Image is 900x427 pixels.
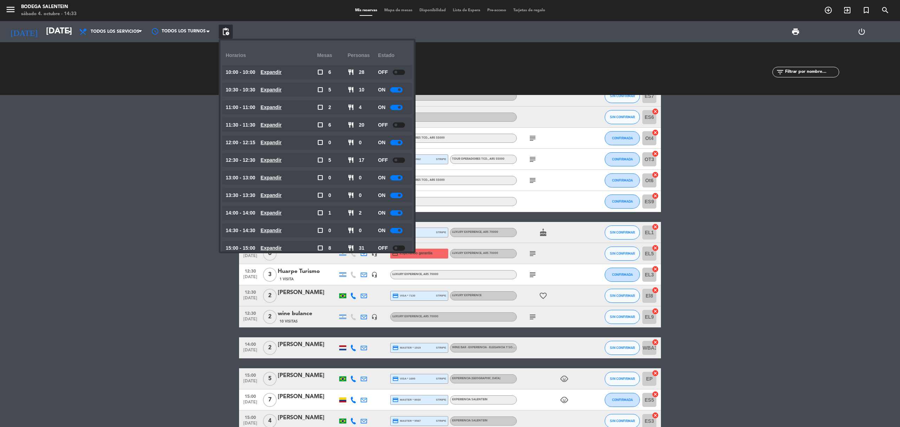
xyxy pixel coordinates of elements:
i: cancel [652,192,659,199]
div: sábado 4. octubre - 14:33 [21,11,77,18]
span: stripe [436,157,446,161]
span: 5 [328,86,331,94]
span: stripe [436,293,446,298]
u: Expandir [261,140,282,145]
span: 13:00 - 13:00 [226,174,255,182]
u: Expandir [261,87,282,93]
div: [PERSON_NAME] [278,392,337,401]
div: [PERSON_NAME] [278,371,337,380]
span: 28 [359,68,365,76]
span: LUXURY EXPERIENCE [452,294,482,297]
span: 13:30 - 13:30 [226,191,255,199]
i: headset_mic [371,272,378,278]
input: Filtrar por nombre... [784,68,839,76]
span: 3 [263,268,277,282]
i: cancel [652,171,659,178]
span: stripe [436,230,446,235]
i: cancel [652,108,659,115]
span: check_box_outline_blank [317,192,323,198]
span: SIN CONFIRMAR [610,115,635,119]
span: , ARS 55000 [428,179,445,181]
button: CONFIRMADA [605,195,640,209]
i: power_settings_new [857,27,866,36]
span: master * 1919 [392,345,421,351]
div: Huarpe Turismo [278,267,337,276]
span: print [791,27,800,36]
span: 11:30 - 11:30 [226,121,255,129]
span: 12:30 [242,309,259,317]
span: OFF [378,121,388,129]
span: 8 [328,244,331,252]
button: SIN CONFIRMAR [605,372,640,386]
span: 0 [359,174,362,182]
span: stripe [436,376,446,381]
span: 1 [328,209,331,217]
i: cancel [652,391,659,398]
span: 4 [359,103,362,111]
span: 31 [359,244,365,252]
span: CONFIRMADA [612,136,633,140]
i: search [881,6,889,14]
span: LUXURY EXPERIENCE [392,315,438,318]
div: Estado [378,46,409,65]
div: [PERSON_NAME] [278,413,337,422]
span: restaurant [348,174,354,181]
span: restaurant [348,245,354,251]
i: [DATE] [5,24,43,39]
i: filter_list [776,68,784,76]
span: , ARS 70000 [422,315,438,318]
span: Experiencia Salentein [452,398,488,401]
button: SIN CONFIRMAR [605,110,640,124]
span: ON [378,103,385,111]
i: cancel [652,339,659,346]
span: 12:30 - 12:30 [226,156,255,164]
i: cancel [652,266,659,273]
span: 2 [263,341,277,355]
span: , ARS 70000 [482,231,498,234]
span: [DATE] [242,296,259,304]
i: headset_mic [371,314,378,320]
span: check_box_outline_blank [317,174,323,181]
span: 0 [328,227,331,235]
span: , ARS 55000 [488,158,504,160]
span: 7 [263,393,277,407]
span: restaurant [348,227,354,234]
button: SIN CONFIRMAR [605,247,640,261]
span: CONFIRMADA [612,273,633,276]
span: 5 [263,372,277,386]
span: SIN CONFIRMAR [610,377,635,381]
span: check_box_outline_blank [317,245,323,251]
span: restaurant [348,122,354,128]
span: SIN CONFIRMAR [610,315,635,319]
span: 2 [328,103,331,111]
span: Mis reservas [352,8,381,12]
span: restaurant [348,157,354,163]
div: Bodega Salentein [21,4,77,11]
span: CONFIRMADA [612,157,633,161]
u: Expandir [261,104,282,110]
span: , ARS 55000 [428,136,445,139]
u: Expandir [261,245,282,251]
i: child_care [560,396,568,404]
i: cake [539,228,547,237]
span: CONFIRMADA [612,199,633,203]
span: LUXURY EXPERIENCE [392,273,438,276]
i: cancel [652,150,659,157]
span: Disponibilidad [416,8,449,12]
span: SIN CONFIRMAR [610,294,635,298]
button: CONFIRMADA [605,152,640,166]
i: credit_card [392,418,399,424]
span: 15:00 [242,392,259,400]
div: Mesas [317,46,348,65]
span: LUXURY EXPERIENCE [452,231,498,234]
i: credit_card [392,345,399,351]
i: exit_to_app [843,6,851,14]
span: restaurant [348,139,354,146]
button: SIN CONFIRMAR [605,341,640,355]
i: credit_card [392,397,399,403]
span: Pre-acceso [484,8,510,12]
span: OFF [378,156,388,164]
i: child_care [560,375,568,383]
span: visa * 7130 [392,293,415,299]
span: check_box_outline_blank [317,227,323,234]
